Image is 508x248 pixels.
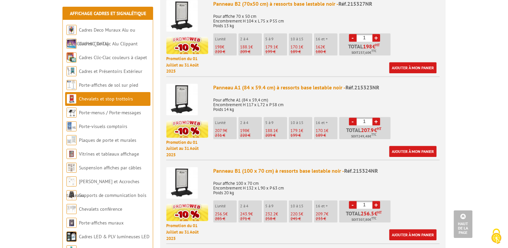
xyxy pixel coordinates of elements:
[215,133,237,138] p: 231 €
[66,25,77,35] img: Cadres Deco Muraux Alu ou Bois
[290,133,312,138] p: 199 €
[215,37,237,41] p: L'unité
[240,216,262,221] p: 271 €
[389,229,436,240] a: Ajouter à mon panier
[338,0,372,7] span: Réf.215327NR
[240,44,250,50] span: 188.1
[290,37,312,41] p: 10 à 15
[290,120,312,125] p: 10 à 15
[215,49,237,54] p: 220 €
[290,216,312,221] p: 245 €
[341,211,390,222] p: Total
[349,34,357,42] a: -
[290,128,301,133] span: 179.1
[79,68,142,74] a: Cadres et Présentoirs Extérieur
[265,128,287,133] p: €
[265,120,287,125] p: 5 à 9
[240,133,262,138] p: 220 €
[215,44,222,50] span: 198
[79,206,122,212] a: Chevalets conférence
[316,120,337,125] p: 16 et +
[265,133,287,138] p: 209 €
[79,234,149,240] a: Cadres LED & PLV lumineuses LED
[265,49,287,54] p: 199 €
[358,134,369,139] span: 249,48
[265,128,276,133] span: 188.1
[359,217,369,222] span: 307,80
[290,49,312,54] p: 189 €
[79,82,138,88] a: Porte-affiches de sol sur pied
[371,133,376,136] sup: TTC
[488,228,505,245] img: Cookies (fenêtre modale)
[344,167,378,174] span: Réf.215324NR
[352,217,376,222] span: Soit €
[166,204,208,221] img: promotion
[240,211,250,217] span: 243.9
[389,146,436,157] a: Ajouter à mon panier
[66,176,77,187] img: Cimaises et Accroches tableaux
[213,176,440,195] p: Pour affiche 100 x 70 cm Encombrement H 132 x L 90 x P 63 cm Poids 20 kg
[361,127,374,133] span: 207.9
[166,139,208,158] p: Promotion du 01 Juillet au 31 Août 2025
[345,84,379,91] span: Réf.215323NR
[79,41,138,47] a: Cadres Clic-Clac Alu Clippant
[79,151,139,157] a: Vitrines et tableaux affichage
[66,94,77,104] img: Chevalets et stop trottoirs
[79,54,147,60] a: Cadres Clic-Clac couleurs à clapet
[377,126,381,131] sup: HT
[363,44,372,49] span: 198
[341,44,390,55] p: Total
[70,10,146,16] a: Affichage Cadres et Signalétique
[372,201,380,209] a: +
[316,44,323,50] span: 162
[484,225,508,248] button: Cookies (fenêtre modale)
[66,149,77,159] img: Vitrines et tableaux affichage
[240,45,262,49] p: €
[215,128,237,133] p: €
[79,110,141,116] a: Porte-menus / Porte-messages
[316,128,337,133] p: €
[349,201,357,209] a: -
[372,118,380,125] a: +
[372,44,375,49] span: €
[66,27,135,47] a: Cadres Deco Muraux Alu ou [GEOGRAPHIC_DATA]
[265,37,287,41] p: 5 à 9
[359,50,369,55] span: 237,60
[290,204,312,208] p: 10 à 15
[374,211,377,216] span: €
[66,52,77,63] img: Cadres Clic-Clac couleurs à clapet
[316,45,337,49] p: €
[215,216,237,221] p: 285 €
[79,192,146,198] a: Supports de communication bois
[66,108,77,118] img: Porte-menus / Porte-messages
[377,210,382,215] sup: HT
[66,232,77,242] img: Cadres LED & PLV lumineuses LED
[265,216,287,221] p: 258 €
[361,211,374,216] span: 256.5
[240,128,247,133] span: 198
[389,62,436,73] a: Ajouter à mon panier
[265,44,276,50] span: 179.1
[265,204,287,208] p: 5 à 9
[372,34,380,42] a: +
[66,204,77,214] img: Chevalets conférence
[213,93,440,112] p: Pour affiche A1 (84 x 59,4 cm) Encombrement H 117 x L 72 x P 58 cm Poids 14 kg
[166,120,208,138] img: promotion
[215,211,225,217] span: 256.5
[215,212,237,216] p: €
[66,80,77,90] img: Porte-affiches de sol sur pied
[215,120,237,125] p: L'unité
[351,134,376,139] span: Soit €
[316,133,337,138] p: 189 €
[454,210,472,238] a: Haut de la page
[240,128,262,133] p: €
[375,43,380,47] sup: HT
[371,216,376,220] sup: TTC
[215,45,237,49] p: €
[79,220,124,226] a: Porte-affiches muraux
[213,84,440,91] div: Panneau A1 (84 x 59.4 cm) à ressorts base lestable noir -
[240,204,262,208] p: 2 à 4
[290,128,312,133] p: €
[66,135,77,145] img: Plaques de porte et murales
[66,178,139,198] a: [PERSON_NAME] et Accroches tableaux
